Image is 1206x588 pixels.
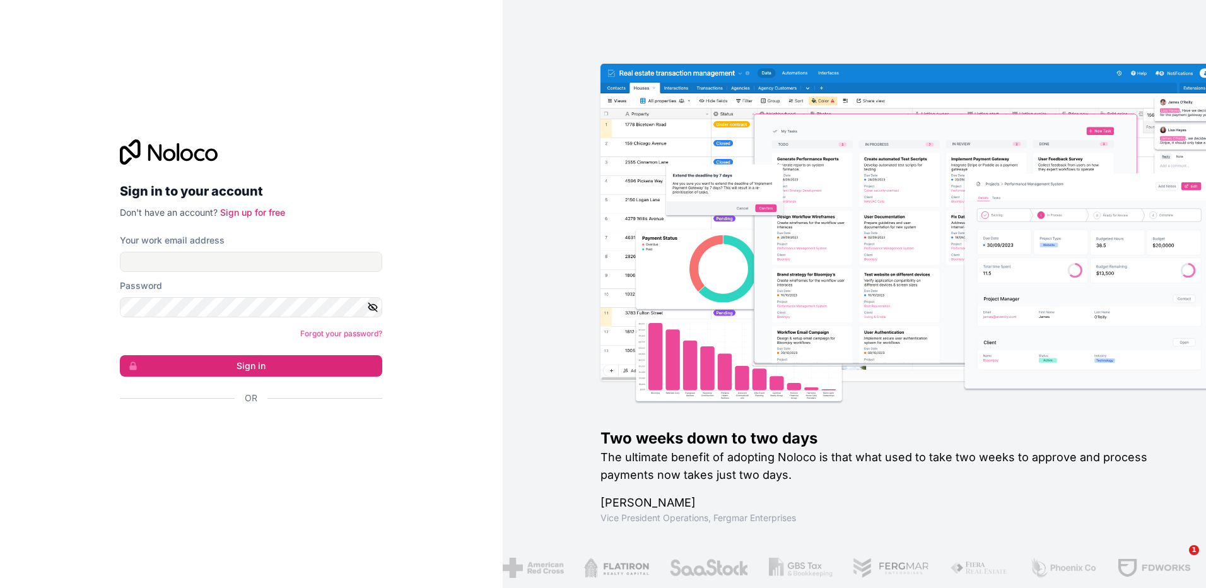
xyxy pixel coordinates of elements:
[569,558,635,578] img: /assets/flatiron-C8eUkumj.png
[754,558,818,578] img: /assets/gbstax-C-GtDUiK.png
[600,428,1166,449] h1: Two weeks down to two days
[120,279,162,292] label: Password
[114,418,378,446] iframe: Sign in with Google Button
[600,494,1166,512] h1: [PERSON_NAME]
[120,207,218,218] span: Don't have an account?
[120,355,382,377] button: Sign in
[935,558,994,578] img: /assets/fiera-fwj2N5v4.png
[120,180,382,203] h2: Sign in to your account
[120,234,225,247] label: Your work email address
[220,207,285,218] a: Sign up for free
[1014,558,1082,578] img: /assets/phoenix-BREaitsQ.png
[120,252,382,272] input: Email address
[654,558,734,578] img: /assets/saastock-C6Zbiodz.png
[300,329,382,338] a: Forgot your password?
[600,449,1166,484] h2: The ultimate benefit of adopting Noloco is that what used to take two weeks to approve and proces...
[600,512,1166,524] h1: Vice President Operations , Fergmar Enterprises
[1163,545,1193,575] iframe: Intercom live chat
[838,558,915,578] img: /assets/fergmar-CudnrXN5.png
[488,558,549,578] img: /assets/american-red-cross-BAupjrZR.png
[1102,558,1176,578] img: /assets/fdworks-Bi04fVtw.png
[120,297,382,317] input: Password
[245,392,257,404] span: Or
[1189,545,1199,555] span: 1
